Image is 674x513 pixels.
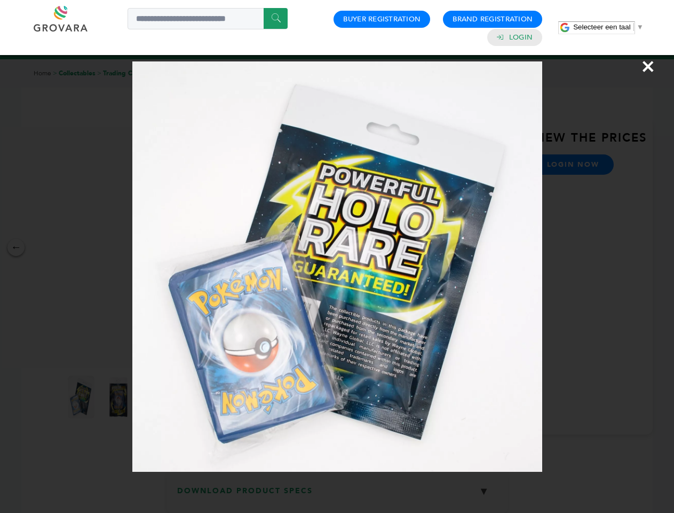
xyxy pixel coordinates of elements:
[128,8,288,29] input: Search a product or brand...
[509,33,533,42] a: Login
[573,23,644,31] a: Selecteer een taal​
[453,14,533,24] a: Brand Registration
[637,23,644,31] span: ▼
[343,14,421,24] a: Buyer Registration
[573,23,630,31] span: Selecteer een taal
[641,51,655,81] span: ×
[132,61,542,472] img: Image Preview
